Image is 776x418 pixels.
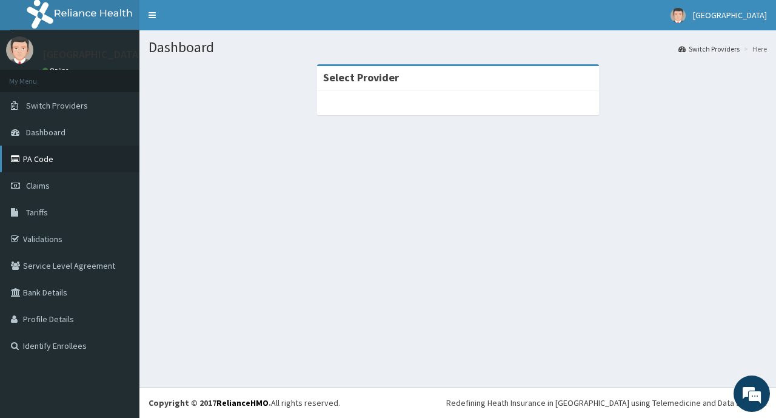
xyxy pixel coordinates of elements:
span: Dashboard [26,127,65,138]
span: Switch Providers [26,100,88,111]
div: Minimize live chat window [199,6,228,35]
img: User Image [6,36,33,64]
li: Here [741,44,767,54]
h1: Dashboard [149,39,767,55]
div: Chat with us now [63,68,204,84]
span: Claims [26,180,50,191]
img: User Image [671,8,686,23]
textarea: Type your message and hit 'Enter' [6,285,231,327]
span: Tariffs [26,207,48,218]
span: We're online! [70,129,167,252]
footer: All rights reserved. [139,387,776,418]
strong: Copyright © 2017 . [149,397,271,408]
strong: Select Provider [323,70,399,84]
a: Switch Providers [678,44,740,54]
img: d_794563401_company_1708531726252_794563401 [22,61,49,91]
a: Online [42,66,72,75]
a: RelianceHMO [216,397,269,408]
div: Redefining Heath Insurance in [GEOGRAPHIC_DATA] using Telemedicine and Data Science! [446,397,767,409]
p: [GEOGRAPHIC_DATA] [42,49,142,60]
span: [GEOGRAPHIC_DATA] [693,10,767,21]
